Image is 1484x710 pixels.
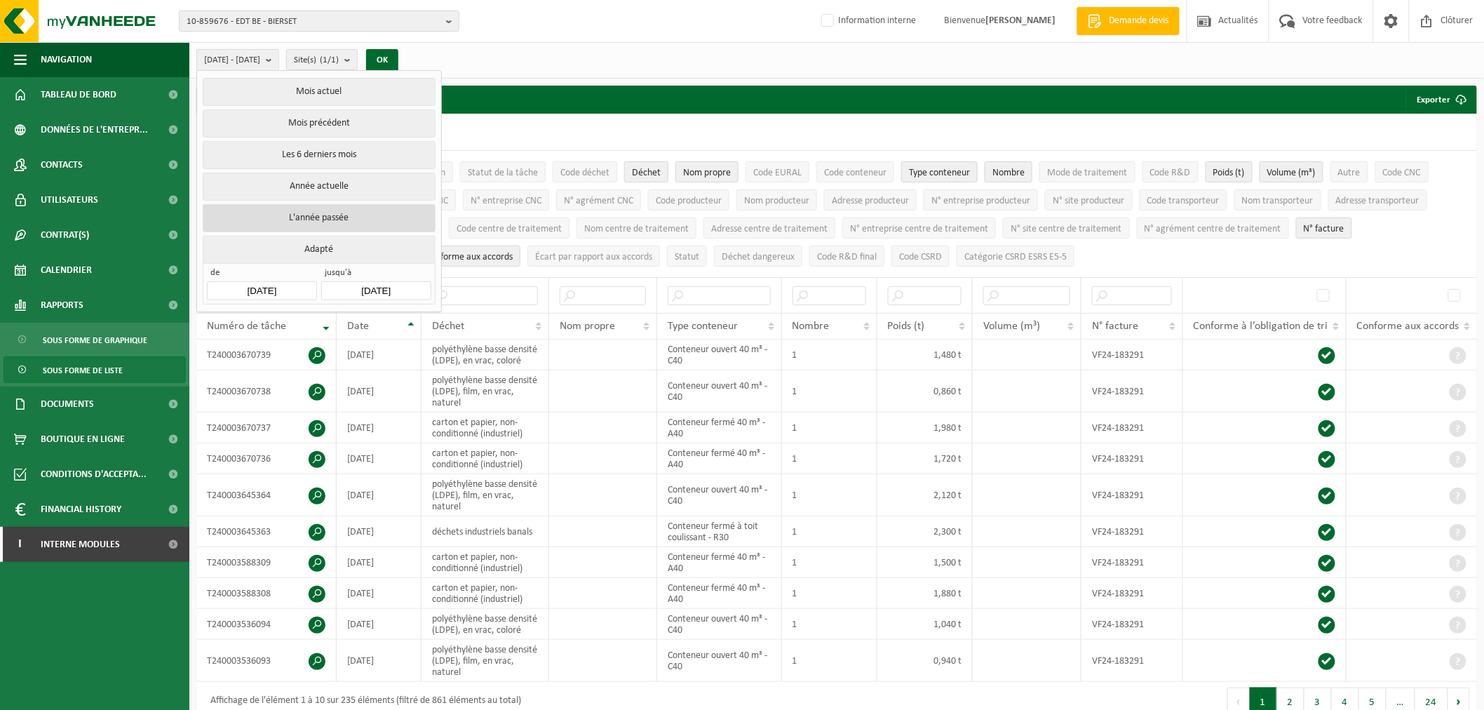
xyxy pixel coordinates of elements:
button: N° entreprise producteurN° entreprise producteur: Activate to sort [924,189,1038,210]
span: Sous forme de graphique [43,327,147,354]
button: Mois actuel [203,78,435,106]
span: Volume (m³) [983,321,1040,332]
span: Données de l'entrepr... [41,112,148,147]
td: 1,720 t [877,443,973,474]
td: carton et papier, non-conditionné (industriel) [421,547,550,578]
td: carton et papier, non-conditionné (industriel) [421,413,550,443]
span: Conforme aux accords [1357,321,1459,332]
td: 1,040 t [877,609,973,640]
button: Exporter [1406,86,1476,114]
td: 1 [782,578,877,609]
span: Code R&D [1150,168,1191,178]
span: Demande devis [1105,14,1173,28]
button: Adresse centre de traitementAdresse centre de traitement: Activate to sort [703,217,835,239]
span: Code R&D final [817,252,877,262]
span: Numéro de tâche [207,321,286,332]
span: N° entreprise CNC [471,196,541,206]
button: Nom centre de traitementNom centre de traitement: Activate to sort [576,217,696,239]
td: 0,860 t [877,370,973,413]
button: Volume (m³)Volume (m³): Activate to sort [1260,161,1323,182]
td: 1 [782,443,877,474]
td: Conteneur fermé 40 m³ - A40 [657,413,782,443]
span: Code EURAL [753,168,802,178]
button: N° entreprise CNCN° entreprise CNC: Activate to sort [463,189,549,210]
span: I [14,527,27,562]
span: Déchet dangereux [722,252,795,262]
span: Utilisateurs [41,182,98,217]
td: [DATE] [337,413,421,443]
span: Nombre [992,168,1025,178]
span: N° site centre de traitement [1011,224,1122,234]
button: Site(s)(1/1) [286,49,358,70]
td: Conteneur fermé 40 m³ - A40 [657,578,782,609]
span: Code CNC [1383,168,1421,178]
button: Année actuelle [203,173,435,201]
td: T240003670736 [196,443,337,474]
button: 10-859676 - EDT BE - BIERSET [179,11,459,32]
count: (1/1) [320,55,339,65]
span: Mode de traitement [1047,168,1128,178]
span: jusqu'à [321,267,431,281]
td: polyéthylène basse densité (LDPE), film, en vrac, naturel [421,474,550,516]
span: Volume (m³) [1267,168,1316,178]
td: 1 [782,609,877,640]
span: Déchet [632,168,661,178]
span: Navigation [41,42,92,77]
button: Adresse transporteurAdresse transporteur: Activate to sort [1328,189,1427,210]
span: Nom propre [683,168,731,178]
span: N° site producteur [1053,196,1125,206]
td: Conteneur ouvert 40 m³ - C40 [657,370,782,413]
td: 1 [782,340,877,370]
td: 1,880 t [877,578,973,609]
span: Nombre [792,321,830,332]
td: T240003670738 [196,370,337,413]
span: Conforme aux accords [426,252,513,262]
button: AutreAutre: Activate to sort [1330,161,1368,182]
td: VF24-183291 [1081,413,1183,443]
a: Sous forme de liste [4,356,186,383]
button: Code transporteurCode transporteur: Activate to sort [1140,189,1227,210]
button: OK [366,49,398,72]
td: VF24-183291 [1081,578,1183,609]
button: Type conteneurType conteneur: Activate to sort [901,161,978,182]
span: Statut de la tâche [468,168,538,178]
button: N° site producteurN° site producteur : Activate to sort [1045,189,1133,210]
span: Nom producteur [744,196,809,206]
td: Conteneur ouvert 40 m³ - C40 [657,609,782,640]
td: 1 [782,474,877,516]
span: N° entreprise centre de traitement [850,224,988,234]
span: Adresse centre de traitement [711,224,828,234]
span: Poids (t) [888,321,925,332]
span: de [207,267,316,281]
span: N° entreprise producteur [931,196,1030,206]
span: Sous forme de liste [43,357,123,384]
span: Code transporteur [1147,196,1220,206]
td: VF24-183291 [1081,547,1183,578]
td: [DATE] [337,640,421,682]
span: Type conteneur [668,321,738,332]
button: Écart par rapport aux accordsÉcart par rapport aux accords: Activate to sort [527,246,660,267]
button: [DATE] - [DATE] [196,49,279,70]
button: Poids (t)Poids (t): Activate to sort [1206,161,1253,182]
td: déchets industriels banals [421,516,550,547]
button: N° site centre de traitementN° site centre de traitement: Activate to sort [1003,217,1130,239]
button: Code centre de traitementCode centre de traitement: Activate to sort [449,217,569,239]
span: Conforme à l’obligation de tri [1194,321,1328,332]
label: Information interne [818,11,916,32]
td: carton et papier, non-conditionné (industriel) [421,443,550,474]
span: Type conteneur [909,168,970,178]
td: 1 [782,516,877,547]
span: Autre [1338,168,1361,178]
button: Code déchetCode déchet: Activate to sort [553,161,617,182]
td: 1 [782,547,877,578]
span: Code déchet [560,168,609,178]
span: Tableau de bord [41,77,116,112]
td: 2,120 t [877,474,973,516]
button: N° factureN° facture: Activate to sort [1296,217,1352,239]
span: Contrat(s) [41,217,89,253]
span: Contacts [41,147,83,182]
button: Code R&D finalCode R&amp;D final: Activate to sort [809,246,884,267]
span: Site(s) [294,50,339,71]
button: Adapté [203,236,435,263]
td: [DATE] [337,516,421,547]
